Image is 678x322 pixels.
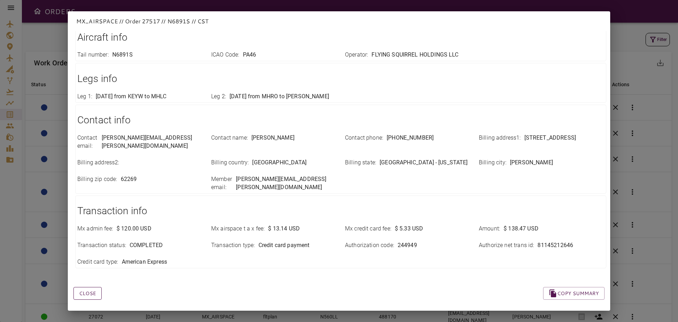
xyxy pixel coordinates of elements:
[345,225,391,233] p: Mx credit card fee :
[77,258,118,266] p: Credit card type :
[77,241,126,250] p: Transaction status :
[211,241,255,250] p: Transaction type :
[77,204,604,218] h1: Transaction info
[211,175,232,192] p: Member email :
[122,258,167,266] p: American Express
[524,134,576,142] p: [STREET_ADDRESS]
[76,17,602,25] p: MX_AIRSPACE // Order 27517 // N6891S // CST
[77,175,117,183] p: Billing zip code :
[211,93,226,101] p: Leg 2 :
[268,225,300,233] p: $ 13.14 USD
[211,225,264,233] p: Mx airspace t a x fee :
[252,159,307,167] p: [GEOGRAPHIC_DATA]
[211,134,248,142] p: Contact name :
[77,113,604,127] h1: Contact info
[537,241,573,250] p: 81145212646
[73,287,102,300] button: Close
[211,51,239,59] p: ICAO Code :
[112,51,133,59] p: N6891S
[398,241,417,250] p: 244949
[102,134,203,150] p: [PERSON_NAME][EMAIL_ADDRESS][PERSON_NAME][DOMAIN_NAME]
[117,225,151,233] p: $ 120.00 USD
[121,175,137,183] p: 62269
[479,225,500,233] p: Amount :
[96,93,167,101] p: [DATE] from KEYW to MHLC
[230,93,329,101] p: [DATE] from MHRO to [PERSON_NAME]
[380,159,468,167] p: [GEOGRAPHIC_DATA] - [US_STATE]
[479,159,506,167] p: Billing city :
[77,225,113,233] p: Mx admin fee :
[345,241,394,250] p: Authorization code :
[510,159,553,167] p: [PERSON_NAME]
[236,175,337,192] p: [PERSON_NAME][EMAIL_ADDRESS][PERSON_NAME][DOMAIN_NAME]
[345,51,368,59] p: Operator :
[479,134,521,142] p: Billing address1 :
[479,241,534,250] p: Authorize net trans id :
[77,30,604,45] h1: Aircraft info
[130,241,163,250] p: COMPLETED
[258,241,310,250] p: Credit card payment
[387,134,434,142] p: [PHONE_NUMBER]
[77,134,98,150] p: Contact email :
[395,225,423,233] p: $ 5.33 USD
[504,225,539,233] p: $ 138.47 USD
[77,93,92,101] p: Leg 1 :
[211,159,249,167] p: Billing country :
[543,287,605,300] button: Copy summary
[345,159,376,167] p: Billing state :
[77,159,119,167] p: Billing address2 :
[345,134,383,142] p: Contact phone :
[77,51,109,59] p: Tail number :
[251,134,295,142] p: [PERSON_NAME]
[77,72,604,86] h1: Legs info
[243,51,256,59] p: PA46
[371,51,458,59] p: FLYING SQUIRREL HOLDINGS LLC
